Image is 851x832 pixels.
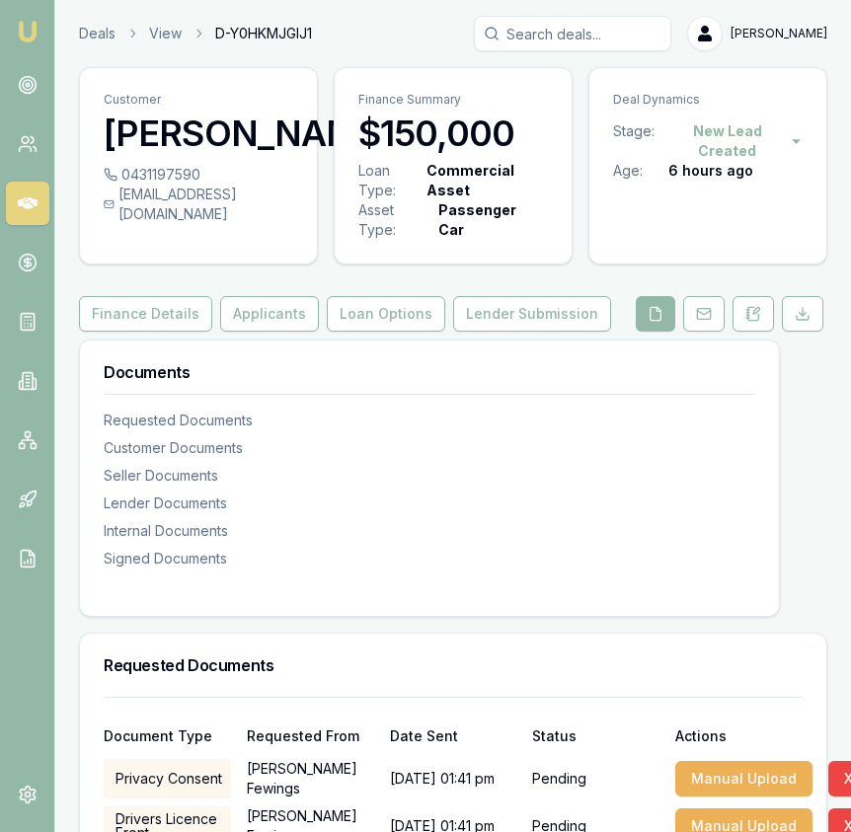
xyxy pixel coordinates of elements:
[358,161,423,200] div: Loan Type:
[79,296,216,332] a: Finance Details
[104,113,293,153] h3: [PERSON_NAME]
[327,296,445,332] button: Loan Options
[216,296,323,332] a: Applicants
[149,24,182,43] a: View
[104,521,755,541] div: Internal Documents
[675,729,803,743] div: Actions
[731,26,827,41] span: [PERSON_NAME]
[104,493,755,513] div: Lender Documents
[358,92,548,108] p: Finance Summary
[79,24,312,43] nav: breadcrumb
[358,113,548,153] h3: $150,000
[532,769,586,789] p: Pending
[215,24,312,43] span: D-Y0HKMJGIJ1
[426,161,544,200] div: Commercial Asset
[665,121,803,161] button: New Lead Created
[613,92,803,108] p: Deal Dynamics
[104,92,293,108] p: Customer
[79,24,116,43] a: Deals
[474,16,671,51] input: Search deals
[438,200,544,240] div: Passenger Car
[104,729,231,743] div: Document Type
[247,729,374,743] div: Requested From
[104,364,755,380] h3: Documents
[390,759,517,798] div: [DATE] 01:41 pm
[532,729,659,743] div: Status
[668,161,753,181] div: 6 hours ago
[358,200,434,240] div: Asset Type :
[104,759,231,798] div: Privacy Consent
[104,185,293,224] div: [EMAIL_ADDRESS][DOMAIN_NAME]
[104,657,803,673] h3: Requested Documents
[453,296,611,332] button: Lender Submission
[390,729,517,743] div: Date Sent
[104,549,755,568] div: Signed Documents
[104,438,755,458] div: Customer Documents
[323,296,449,332] a: Loan Options
[675,761,812,796] button: Manual Upload
[104,466,755,486] div: Seller Documents
[104,411,755,430] div: Requested Documents
[16,20,39,43] img: emu-icon-u.png
[220,296,319,332] button: Applicants
[449,296,615,332] a: Lender Submission
[247,759,374,798] p: [PERSON_NAME] Fewings
[613,161,668,181] div: Age:
[104,165,293,185] div: 0431197590
[613,121,665,161] div: Stage:
[79,296,212,332] button: Finance Details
